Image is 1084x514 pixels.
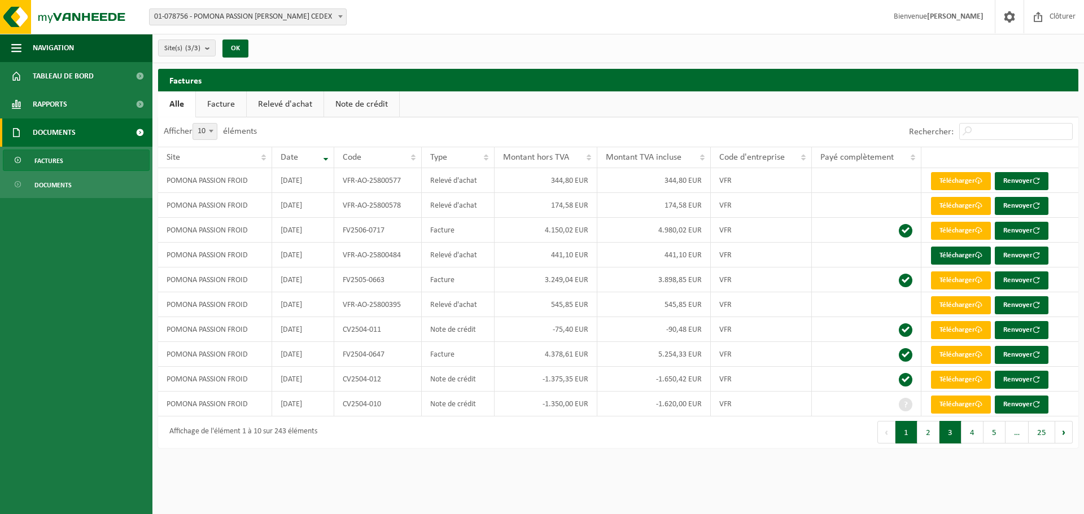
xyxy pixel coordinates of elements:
[931,172,991,190] a: Télécharger
[33,118,76,147] span: Documents
[909,128,954,137] label: Rechercher:
[3,174,150,195] a: Documents
[711,367,812,392] td: VFR
[158,91,195,117] a: Alle
[422,292,495,317] td: Relevé d'achat
[430,153,447,162] span: Type
[995,371,1048,389] button: Renvoyer
[711,218,812,243] td: VFR
[281,153,298,162] span: Date
[931,247,991,265] a: Télécharger
[334,168,422,193] td: VFR-AO-25800577
[931,222,991,240] a: Télécharger
[931,271,991,289] a: Télécharger
[158,168,272,193] td: POMONA PASSION FROID
[149,8,347,25] span: 01-078756 - POMONA PASSION FROID - LOMME CEDEX
[158,392,272,416] td: POMONA PASSION FROID
[931,371,991,389] a: Télécharger
[711,243,812,267] td: VFR
[895,421,917,443] button: 1
[272,193,334,218] td: [DATE]
[422,243,495,267] td: Relevé d'achat
[158,367,272,392] td: POMONA PASSION FROID
[272,168,334,193] td: [DATE]
[334,317,422,342] td: CV2504-011
[995,197,1048,215] button: Renvoyer
[422,392,495,416] td: Note de crédit
[495,367,597,392] td: -1.375,35 EUR
[158,243,272,267] td: POMONA PASSION FROID
[1029,421,1055,443] button: 25
[334,392,422,416] td: CV2504-010
[597,292,711,317] td: 545,85 EUR
[597,342,711,367] td: 5.254,33 EUR
[877,421,895,443] button: Previous
[158,292,272,317] td: POMONA PASSION FROID
[931,396,991,414] a: Télécharger
[495,392,597,416] td: -1.350,00 EUR
[164,422,317,442] div: Affichage de l'élément 1 à 10 sur 243 éléments
[931,197,991,215] a: Télécharger
[495,317,597,342] td: -75,40 EUR
[33,90,67,118] span: Rapports
[150,9,346,25] span: 01-078756 - POMONA PASSION FROID - LOMME CEDEX
[222,39,248,58] button: OK
[711,342,812,367] td: VFR
[984,421,1006,443] button: 5
[272,292,334,317] td: [DATE]
[597,392,711,416] td: -1.620,00 EUR
[495,193,597,218] td: 174,58 EUR
[158,69,213,91] h2: Factures
[334,367,422,392] td: CV2504-012
[711,292,812,317] td: VFR
[939,421,961,443] button: 3
[995,222,1048,240] button: Renvoyer
[995,271,1048,289] button: Renvoyer
[719,153,785,162] span: Code d'entreprise
[995,346,1048,364] button: Renvoyer
[422,267,495,292] td: Facture
[495,342,597,367] td: 4.378,61 EUR
[711,392,812,416] td: VFR
[422,367,495,392] td: Note de crédit
[247,91,324,117] a: Relevé d'achat
[820,153,894,162] span: Payé complètement
[334,243,422,267] td: VFR-AO-25800484
[34,174,72,196] span: Documents
[272,267,334,292] td: [DATE]
[272,342,334,367] td: [DATE]
[272,317,334,342] td: [DATE]
[503,153,569,162] span: Montant hors TVA
[711,267,812,292] td: VFR
[422,193,495,218] td: Relevé d'achat
[422,168,495,193] td: Relevé d'achat
[597,218,711,243] td: 4.980,02 EUR
[158,39,216,56] button: Site(s)(3/3)
[158,317,272,342] td: POMONA PASSION FROID
[597,243,711,267] td: 441,10 EUR
[995,247,1048,265] button: Renvoyer
[961,421,984,443] button: 4
[495,218,597,243] td: 4.150,02 EUR
[1055,421,1073,443] button: Next
[158,342,272,367] td: POMONA PASSION FROID
[185,45,200,52] count: (3/3)
[597,317,711,342] td: -90,48 EUR
[33,34,74,62] span: Navigation
[193,124,217,139] span: 10
[1006,421,1029,443] span: …
[158,193,272,218] td: POMONA PASSION FROID
[158,267,272,292] td: POMONA PASSION FROID
[995,321,1048,339] button: Renvoyer
[164,40,200,57] span: Site(s)
[711,168,812,193] td: VFR
[33,62,94,90] span: Tableau de bord
[711,193,812,218] td: VFR
[597,367,711,392] td: -1.650,42 EUR
[334,292,422,317] td: VFR-AO-25800395
[272,243,334,267] td: [DATE]
[606,153,681,162] span: Montant TVA incluse
[927,12,984,21] strong: [PERSON_NAME]
[495,292,597,317] td: 545,85 EUR
[193,123,217,140] span: 10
